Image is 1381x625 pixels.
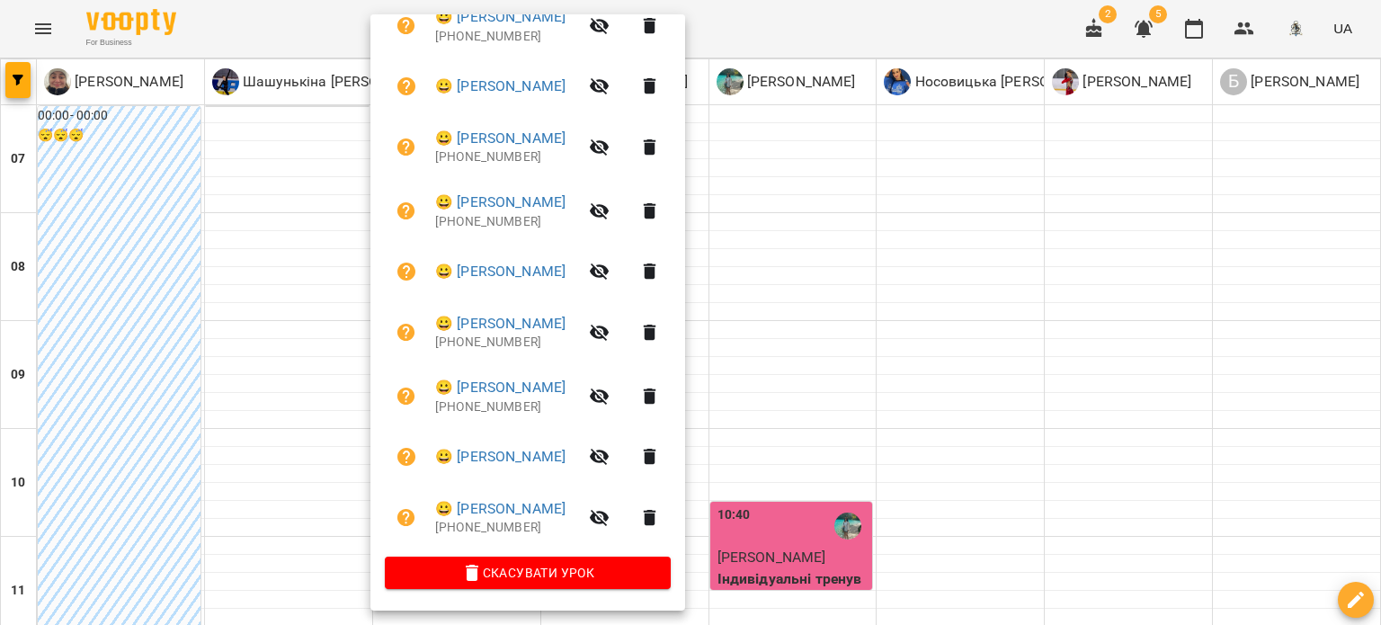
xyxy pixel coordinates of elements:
[435,6,566,28] a: 😀 [PERSON_NAME]
[435,398,578,416] p: [PHONE_NUMBER]
[435,148,578,166] p: [PHONE_NUMBER]
[385,311,428,354] button: Візит ще не сплачено. Додати оплату?
[435,519,578,537] p: [PHONE_NUMBER]
[399,562,656,584] span: Скасувати Урок
[435,213,578,231] p: [PHONE_NUMBER]
[385,4,428,48] button: Візит ще не сплачено. Додати оплату?
[385,557,671,589] button: Скасувати Урок
[435,334,578,352] p: [PHONE_NUMBER]
[435,377,566,398] a: 😀 [PERSON_NAME]
[385,65,428,108] button: Візит ще не сплачено. Додати оплату?
[435,192,566,213] a: 😀 [PERSON_NAME]
[385,375,428,418] button: Візит ще не сплачено. Додати оплату?
[385,496,428,540] button: Візит ще не сплачено. Додати оплату?
[385,126,428,169] button: Візит ще не сплачено. Додати оплату?
[435,28,578,46] p: [PHONE_NUMBER]
[435,128,566,149] a: 😀 [PERSON_NAME]
[385,250,428,293] button: Візит ще не сплачено. Додати оплату?
[435,498,566,520] a: 😀 [PERSON_NAME]
[385,435,428,478] button: Візит ще не сплачено. Додати оплату?
[435,76,566,97] a: 😀 [PERSON_NAME]
[435,446,566,468] a: 😀 [PERSON_NAME]
[435,261,566,282] a: 😀 [PERSON_NAME]
[385,190,428,233] button: Візит ще не сплачено. Додати оплату?
[435,313,566,335] a: 😀 [PERSON_NAME]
